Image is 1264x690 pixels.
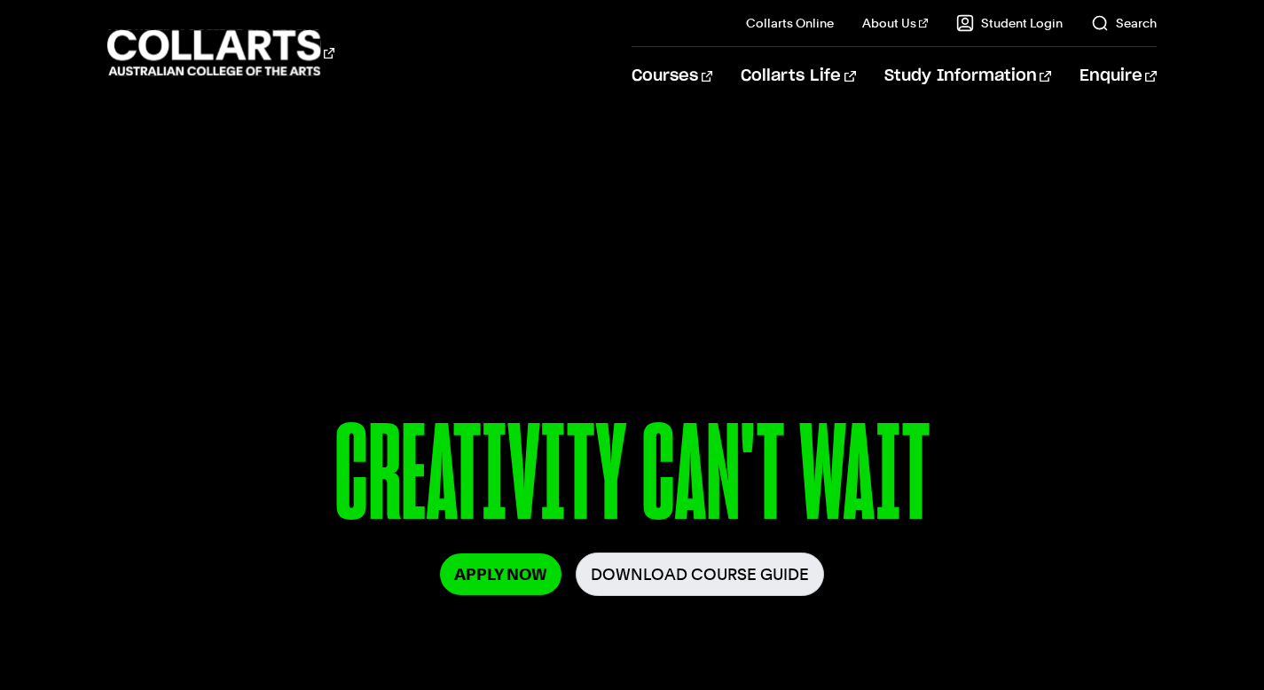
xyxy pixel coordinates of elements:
div: Go to homepage [107,27,334,78]
a: Student Login [956,14,1063,32]
a: Courses [632,47,712,106]
a: Study Information [884,47,1051,106]
a: Collarts Life [741,47,855,106]
a: About Us [862,14,928,32]
a: Search [1091,14,1157,32]
a: Enquire [1080,47,1157,106]
a: Apply Now [440,553,561,595]
a: Download Course Guide [576,553,824,596]
a: Collarts Online [746,14,834,32]
p: CREATIVITY CAN'T WAIT [107,406,1157,553]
